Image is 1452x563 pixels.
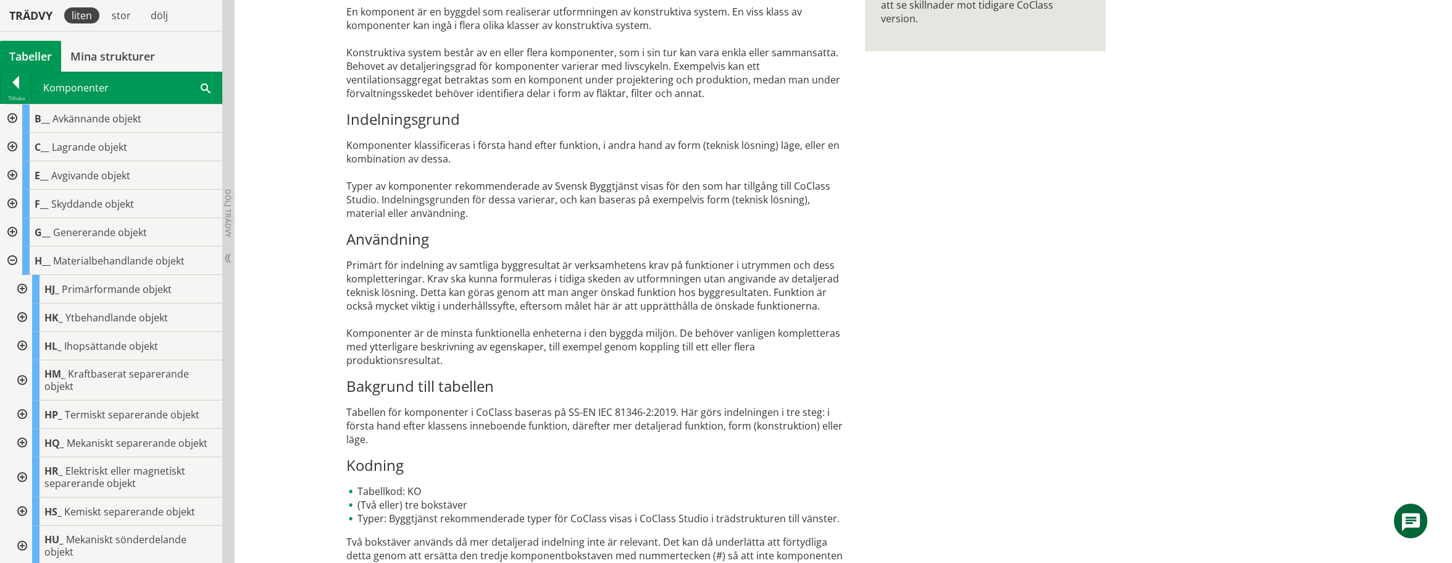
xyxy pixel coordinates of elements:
span: HQ_ [44,436,64,450]
span: F__ [35,197,49,211]
div: Komponenter [32,72,222,103]
span: HL_ [44,339,62,353]
span: H__ [35,254,51,268]
span: Kemiskt separerande objekt [64,505,195,519]
span: Avkännande objekt [52,112,141,125]
span: HR_ [44,464,63,478]
span: Kraftbaserat separerande objekt [44,367,189,393]
span: Materialbehandlande objekt [53,254,185,268]
h3: Bakgrund till tabellen [346,377,846,396]
span: HK_ [44,311,63,324]
div: Trädvy [2,9,59,22]
span: Ytbehandlande objekt [65,311,168,324]
span: HU_ [44,533,64,546]
span: Termiskt separerande objekt [65,408,199,421]
span: Sök i tabellen [201,81,211,94]
span: Genererande objekt [53,226,147,239]
div: liten [64,7,99,23]
span: Avgivande objekt [51,169,130,182]
span: HP_ [44,408,62,421]
span: Mekaniskt sönderdelande objekt [44,533,186,559]
span: G__ [35,226,51,239]
span: C__ [35,140,49,154]
span: Elektriskt eller magnetiskt separerande objekt [44,464,185,490]
span: Mekaniskt separerande objekt [67,436,207,450]
li: Tabellkod: KO [346,485,846,498]
span: Primärformande objekt [62,282,172,296]
span: E__ [35,169,49,182]
div: Tillbaka [1,93,31,103]
span: Ihopsättande objekt [64,339,158,353]
div: dölj [143,7,175,23]
span: HJ_ [44,282,59,296]
span: B__ [35,112,50,125]
span: Skyddande objekt [51,197,134,211]
span: Lagrande objekt [52,140,127,154]
li: (Två eller) tre bokstäver [346,498,846,512]
span: Dölj trädvy [223,189,233,237]
h3: Användning [346,230,846,248]
h3: Indelningsgrund [346,110,846,129]
span: HS_ [44,505,62,519]
h3: Kodning [346,456,846,475]
li: Typer: Byggtjänst rekommenderade typer för CoClass visas i CoClass Studio i trädstrukturen till v... [346,512,846,525]
span: HM_ [44,367,65,381]
div: stor [104,7,138,23]
a: Mina strukturer [61,41,164,72]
